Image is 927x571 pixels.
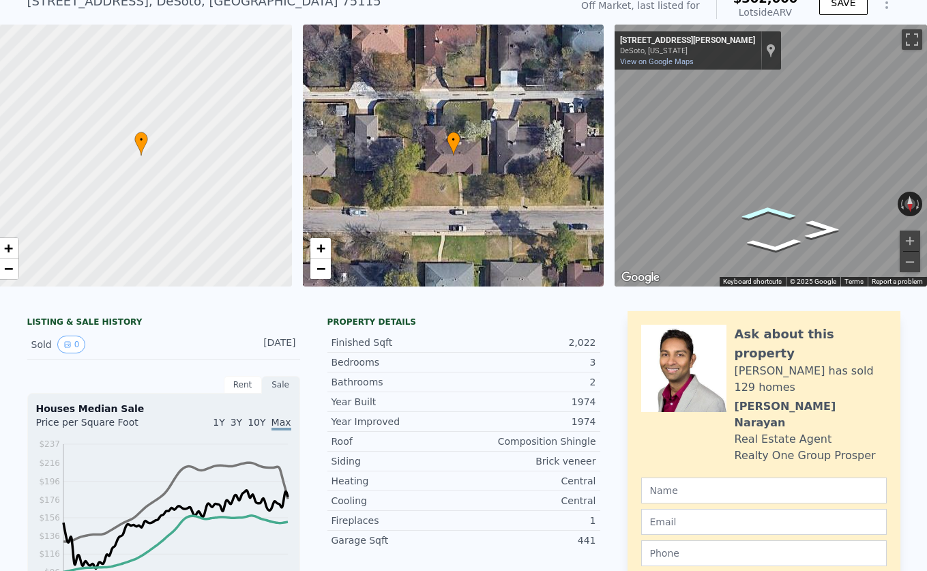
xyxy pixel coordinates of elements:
[213,417,224,428] span: 1Y
[57,336,86,353] button: View historical data
[844,278,864,285] a: Terms (opens in new tab)
[464,533,596,547] div: 441
[766,43,776,58] a: Show location on map
[464,494,596,508] div: Central
[464,454,596,468] div: Brick veneer
[464,474,596,488] div: Central
[641,478,887,503] input: Name
[464,355,596,369] div: 3
[902,29,922,50] button: Toggle fullscreen view
[134,134,148,146] span: •
[735,398,887,431] div: [PERSON_NAME] Narayan
[641,540,887,566] input: Phone
[641,509,887,535] input: Email
[447,134,460,146] span: •
[39,495,60,505] tspan: $176
[620,57,694,66] a: View on Google Maps
[235,336,296,353] div: [DATE]
[39,549,60,559] tspan: $116
[316,260,325,277] span: −
[900,252,920,272] button: Zoom out
[271,417,291,430] span: Max
[332,355,464,369] div: Bedrooms
[618,269,663,287] img: Google
[332,533,464,547] div: Garage Sqft
[262,376,300,394] div: Sale
[36,415,164,437] div: Price per Square Foot
[620,46,755,55] div: DeSoto, [US_STATE]
[464,395,596,409] div: 1974
[31,336,153,353] div: Sold
[872,278,923,285] a: Report a problem
[726,203,810,223] path: Go South, The Meadows Pkwy
[618,269,663,287] a: Open this area in Google Maps (opens a new window)
[898,192,905,216] button: Rotate counterclockwise
[464,415,596,428] div: 1974
[615,25,927,287] div: Map
[4,239,13,257] span: +
[4,260,13,277] span: −
[735,363,887,396] div: [PERSON_NAME] has sold 129 homes
[791,216,853,243] path: Go West
[248,417,265,428] span: 10Y
[723,277,782,287] button: Keyboard shortcuts
[464,336,596,349] div: 2,022
[39,513,60,523] tspan: $156
[332,474,464,488] div: Heating
[900,231,920,251] button: Zoom in
[790,278,836,285] span: © 2025 Google
[332,395,464,409] div: Year Built
[27,317,300,330] div: LISTING & SALE HISTORY
[332,336,464,349] div: Finished Sqft
[39,477,60,486] tspan: $196
[332,494,464,508] div: Cooling
[316,239,325,257] span: +
[620,35,755,46] div: [STREET_ADDRESS][PERSON_NAME]
[310,259,331,279] a: Zoom out
[332,454,464,468] div: Siding
[39,458,60,468] tspan: $216
[464,514,596,527] div: 1
[327,317,600,327] div: Property details
[464,375,596,389] div: 2
[733,5,798,19] div: Lotside ARV
[735,431,832,448] div: Real Estate Agent
[332,514,464,527] div: Fireplaces
[904,192,915,217] button: Reset the view
[735,448,876,464] div: Realty One Group Prosper
[732,235,818,256] path: Go North, The Meadows Pkwy
[36,402,291,415] div: Houses Median Sale
[332,435,464,448] div: Roof
[310,238,331,259] a: Zoom in
[447,132,460,156] div: •
[231,417,242,428] span: 3Y
[615,25,927,287] div: Street View
[134,132,148,156] div: •
[332,375,464,389] div: Bathrooms
[39,531,60,541] tspan: $136
[735,325,887,363] div: Ask about this property
[464,435,596,448] div: Composition Shingle
[39,439,60,449] tspan: $237
[915,192,922,216] button: Rotate clockwise
[224,376,262,394] div: Rent
[332,415,464,428] div: Year Improved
